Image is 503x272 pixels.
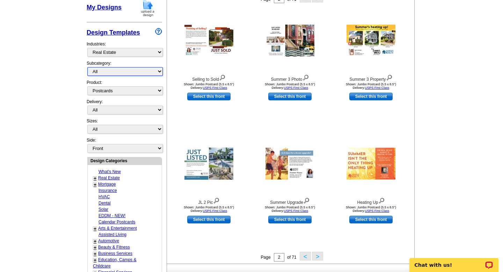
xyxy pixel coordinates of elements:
a: Real Estate [98,176,120,180]
a: USPS First Class [203,209,227,213]
div: Shown: Jumbo Postcard (5.5 x 8.5") Delivery: [251,206,328,213]
a: + [94,257,96,263]
a: My Designs [87,4,122,11]
div: Subcategory: [87,60,162,79]
div: Shown: Jumbo Postcard (5.5 x 8.5") Delivery: [251,83,328,90]
a: + [94,176,96,181]
div: Summer 3 Photo [251,73,328,83]
div: JL 2 Pic [170,196,247,206]
a: USPS First Class [203,86,227,90]
div: Heating Up [333,196,409,206]
div: Shown: Jumbo Postcard (5.5 x 8.5") Delivery: [170,83,247,90]
a: Automotive [98,238,119,243]
img: view design details [302,73,309,81]
img: design-wizard-help-icon.png [155,28,162,35]
div: Product: [87,79,162,99]
img: view design details [219,73,226,81]
a: EDDM - NEW! [99,213,125,218]
a: HVAC [99,194,110,199]
a: USPS First Class [284,209,308,213]
div: Shown: Jumbo Postcard (5.5 x 8.5") Delivery: [333,206,409,213]
a: use this design [187,93,231,100]
img: Heating Up [347,148,395,180]
a: What's New [99,169,121,174]
a: Calendar Postcards [99,220,135,224]
a: USPS First Class [284,86,308,90]
button: < [300,252,311,260]
a: Education, Camps & Childcare [93,257,136,269]
button: > [312,252,323,260]
div: Sizes: [87,118,162,137]
div: Shown: Jumbo Postcard (5.5 x 8.5") Delivery: [333,83,409,90]
span: of 71 [287,255,297,260]
div: Shown: Jumbo Postcard (5.5 x 8.5") Delivery: [170,206,247,213]
a: Design Templates [87,29,140,36]
div: Design Categories [88,157,162,164]
img: Selling to Sold [184,25,233,56]
iframe: LiveChat chat widget [405,250,503,272]
a: + [94,182,96,187]
a: Beauty & Fitness [98,245,130,250]
div: Industries: [87,37,162,60]
img: view design details [303,196,310,204]
img: view design details [386,73,393,81]
div: Summer 3 Property [333,73,409,83]
img: JL 2 Pic [184,148,233,180]
div: Side: [87,137,162,153]
a: Solar [99,207,108,212]
span: Page [261,255,271,260]
a: Assisted Living [99,232,126,237]
a: Dental [99,201,111,206]
a: + [94,238,96,244]
img: Summer 3 Photo [265,25,314,57]
a: + [94,245,96,250]
a: use this design [349,93,393,100]
a: Arts & Entertainment [98,226,137,231]
div: Delivery: [87,99,162,118]
a: use this design [349,216,393,223]
a: use this design [268,216,312,223]
div: Summer Upgrade [251,196,328,206]
div: Selling to Sold [170,73,247,83]
a: Insurance [99,188,117,193]
img: view design details [213,196,220,204]
a: + [94,226,96,231]
a: Business Services [98,251,132,256]
a: use this design [268,93,312,100]
img: view design details [378,196,385,204]
a: Mortgage [98,182,116,187]
a: + [94,251,96,257]
a: USPS First Class [365,209,389,213]
a: use this design [187,216,231,223]
img: Summer 3 Property [347,25,395,57]
img: Summer Upgrade [265,148,314,180]
a: USPS First Class [365,86,389,90]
